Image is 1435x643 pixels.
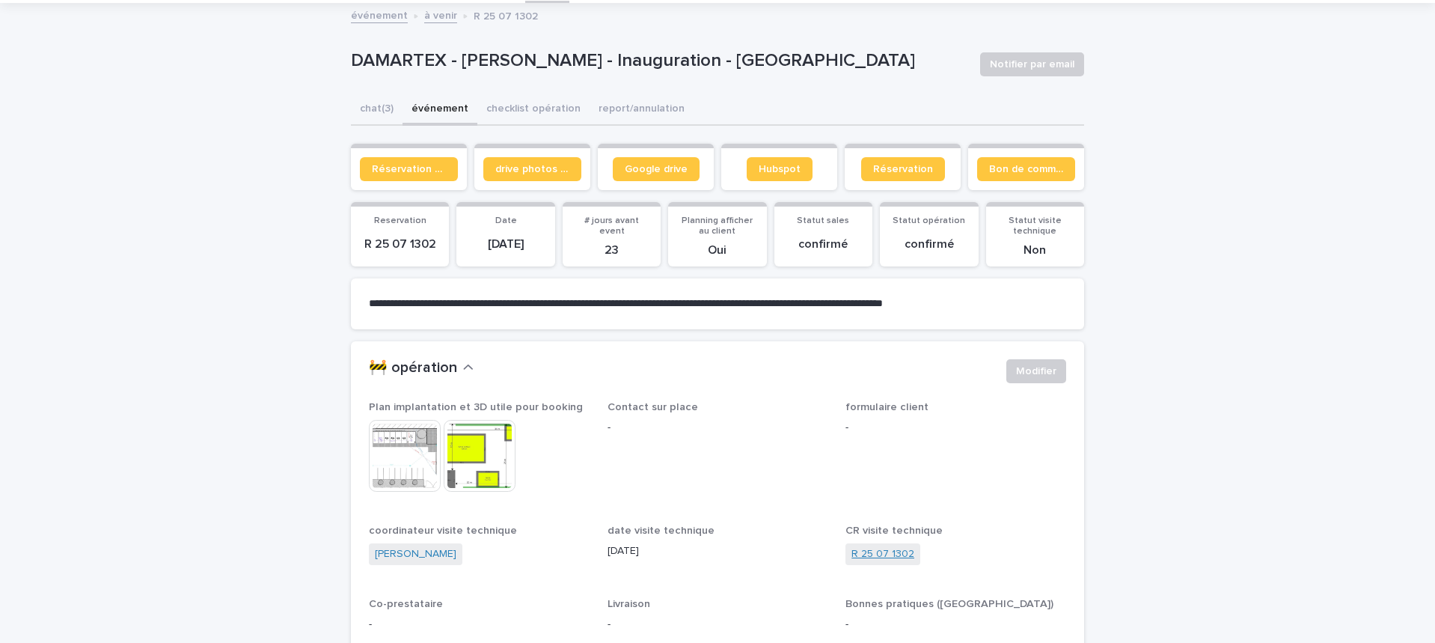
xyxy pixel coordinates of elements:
p: - [608,617,828,633]
p: confirmé [889,237,969,252]
span: Plan implantation et 3D utile pour booking [369,402,583,412]
button: report/annulation [590,94,694,126]
p: [DATE] [465,237,545,252]
span: Google drive [625,164,688,174]
span: Statut opération [893,216,965,225]
p: R 25 07 1302 [474,7,538,23]
a: à venir [424,6,457,23]
a: Google drive [613,157,700,181]
span: Notifier par email [990,57,1074,72]
span: Contact sur place [608,402,698,412]
span: date visite technique [608,525,715,536]
a: drive photos coordinateur [483,157,581,181]
button: événement [403,94,477,126]
p: - [608,420,828,436]
p: Oui [677,243,757,257]
span: Planning afficher au client [682,216,753,236]
span: drive photos coordinateur [495,164,569,174]
span: formulaire client [845,402,928,412]
span: coordinateur visite technique [369,525,517,536]
p: R 25 07 1302 [360,237,440,252]
span: Reservation [374,216,426,225]
p: - [369,617,590,633]
button: chat (3) [351,94,403,126]
p: [DATE] [608,543,828,559]
span: Livraison [608,599,650,609]
h2: 🚧 opération [369,359,457,377]
span: Modifier [1016,364,1056,379]
p: confirmé [783,237,863,252]
a: Hubspot [747,157,813,181]
button: Modifier [1006,359,1066,383]
span: Statut sales [797,216,849,225]
span: Co-prestataire [369,599,443,609]
button: 🚧 opération [369,359,474,377]
a: événement [351,6,408,23]
a: Bon de commande [977,157,1075,181]
a: R 25 07 1302 [851,546,914,562]
a: Réservation [861,157,945,181]
button: Notifier par email [980,52,1084,76]
span: Date [495,216,517,225]
span: Hubspot [759,164,801,174]
span: CR visite technique [845,525,943,536]
span: Statut visite technique [1009,216,1062,236]
span: Réservation [873,164,933,174]
button: checklist opération [477,94,590,126]
a: [PERSON_NAME] [375,546,456,562]
span: Bonnes pratiques ([GEOGRAPHIC_DATA]) [845,599,1053,609]
span: # jours avant event [584,216,639,236]
p: DAMARTEX - [PERSON_NAME] - Inauguration - [GEOGRAPHIC_DATA] [351,50,968,72]
p: - [845,617,1066,633]
p: Non [995,243,1075,257]
span: Bon de commande [989,164,1063,174]
span: Réservation client [372,164,446,174]
a: Réservation client [360,157,458,181]
p: 23 [572,243,652,257]
p: - [845,420,1066,436]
